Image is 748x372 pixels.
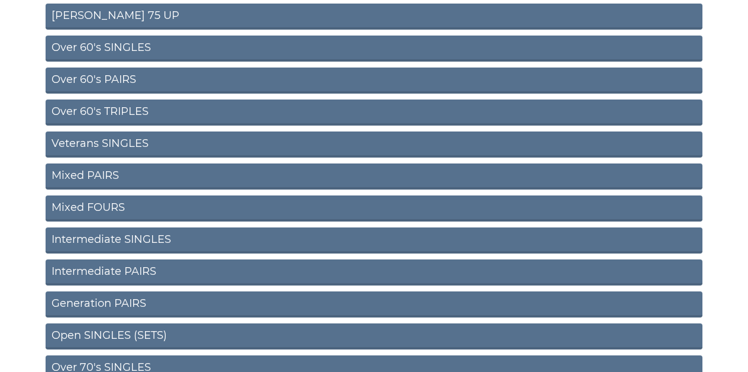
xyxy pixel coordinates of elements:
a: Veterans SINGLES [46,132,702,158]
a: Generation PAIRS [46,291,702,318]
a: [PERSON_NAME] 75 UP [46,4,702,30]
a: Intermediate SINGLES [46,227,702,254]
a: Intermediate PAIRS [46,259,702,286]
a: Over 60's SINGLES [46,36,702,62]
a: Mixed PAIRS [46,163,702,190]
a: Over 60's PAIRS [46,68,702,94]
a: Mixed FOURS [46,195,702,222]
a: Open SINGLES (SETS) [46,323,702,349]
a: Over 60's TRIPLES [46,100,702,126]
